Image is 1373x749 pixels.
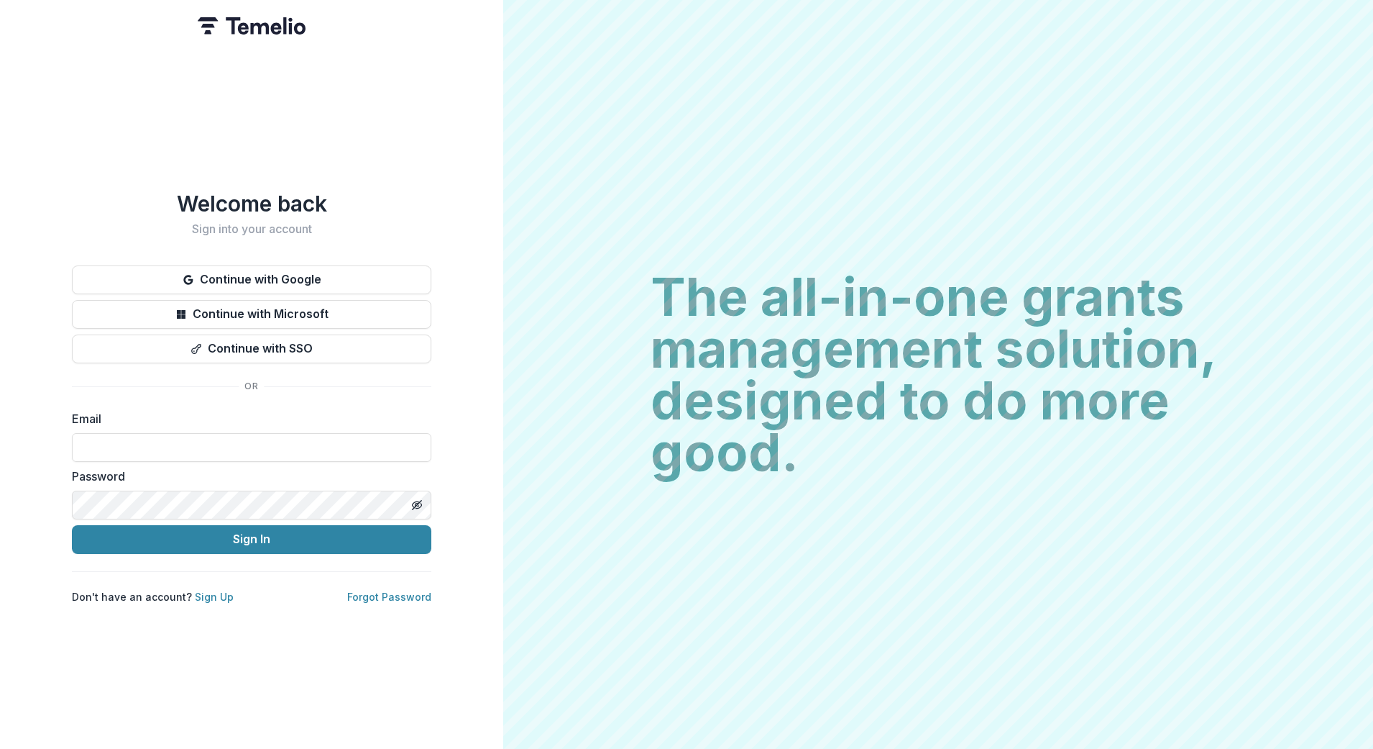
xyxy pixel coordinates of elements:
[72,222,431,236] h2: Sign into your account
[72,468,423,485] label: Password
[405,494,428,517] button: Toggle password visibility
[72,191,431,217] h1: Welcome back
[72,335,431,363] button: Continue with SSO
[72,300,431,329] button: Continue with Microsoft
[72,589,234,604] p: Don't have an account?
[198,17,306,35] img: Temelio
[72,410,423,427] label: Email
[195,591,234,603] a: Sign Up
[72,265,431,294] button: Continue with Google
[72,525,431,554] button: Sign In
[347,591,431,603] a: Forgot Password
